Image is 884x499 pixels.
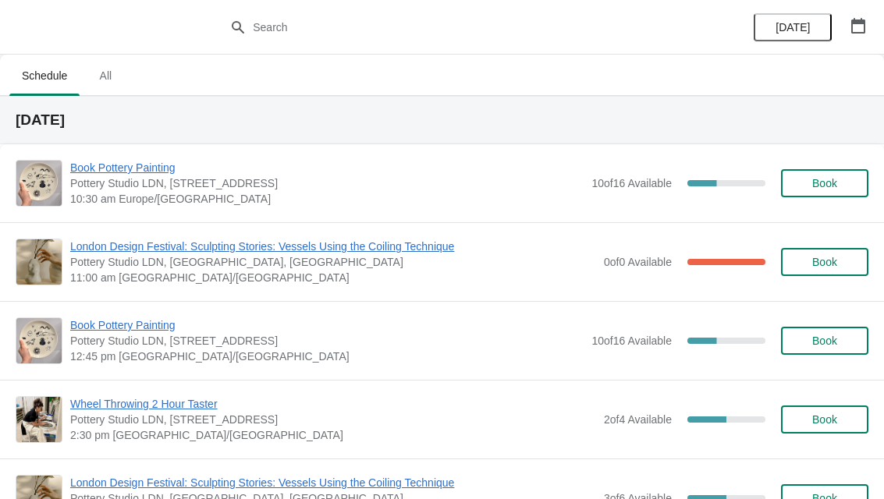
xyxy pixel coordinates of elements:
[604,256,672,268] span: 0 of 0 Available
[16,397,62,442] img: Wheel Throwing 2 Hour Taster | Pottery Studio LDN, Unit 1.3, Building A4, 10 Monro Way, London, S...
[9,62,80,90] span: Schedule
[812,334,837,347] span: Book
[70,175,584,191] span: Pottery Studio LDN, [STREET_ADDRESS]
[591,177,672,189] span: 10 of 16 Available
[70,396,596,412] span: Wheel Throwing 2 Hour Taster
[70,427,596,443] span: 2:30 pm [GEOGRAPHIC_DATA]/[GEOGRAPHIC_DATA]
[812,413,837,426] span: Book
[16,318,62,363] img: Book Pottery Painting | Pottery Studio LDN, Unit 1.3, Building A4, 10 Monro Way, London, SE10 0EJ...
[781,405,868,434] button: Book
[16,161,62,206] img: Book Pottery Painting | Pottery Studio LDN, Unit 1.3, Building A4, 10 Monro Way, London, SE10 0EJ...
[781,327,868,355] button: Book
[70,475,596,490] span: London Design Festival: Sculpting Stories: Vessels Using the Coiling Technique
[16,239,62,285] img: London Design Festival: Sculpting Stories: Vessels Using the Coiling Technique | Pottery Studio L...
[70,239,596,254] span: London Design Festival: Sculpting Stories: Vessels Using the Coiling Technique
[754,13,832,41] button: [DATE]
[812,256,837,268] span: Book
[70,270,596,285] span: 11:00 am [GEOGRAPHIC_DATA]/[GEOGRAPHIC_DATA]
[781,169,868,197] button: Book
[70,254,596,270] span: Pottery Studio LDN, [GEOGRAPHIC_DATA], [GEOGRAPHIC_DATA]
[252,13,663,41] input: Search
[70,317,584,333] span: Book Pottery Painting
[70,412,596,427] span: Pottery Studio LDN, [STREET_ADDRESS]
[604,413,672,426] span: 2 of 4 Available
[70,333,584,349] span: Pottery Studio LDN, [STREET_ADDRESS]
[70,349,584,364] span: 12:45 pm [GEOGRAPHIC_DATA]/[GEOGRAPHIC_DATA]
[591,334,672,347] span: 10 of 16 Available
[70,191,584,207] span: 10:30 am Europe/[GEOGRAPHIC_DATA]
[86,62,125,90] span: All
[70,160,584,175] span: Book Pottery Painting
[812,177,837,189] span: Book
[16,112,868,128] h2: [DATE]
[776,21,810,34] span: [DATE]
[781,248,868,276] button: Book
